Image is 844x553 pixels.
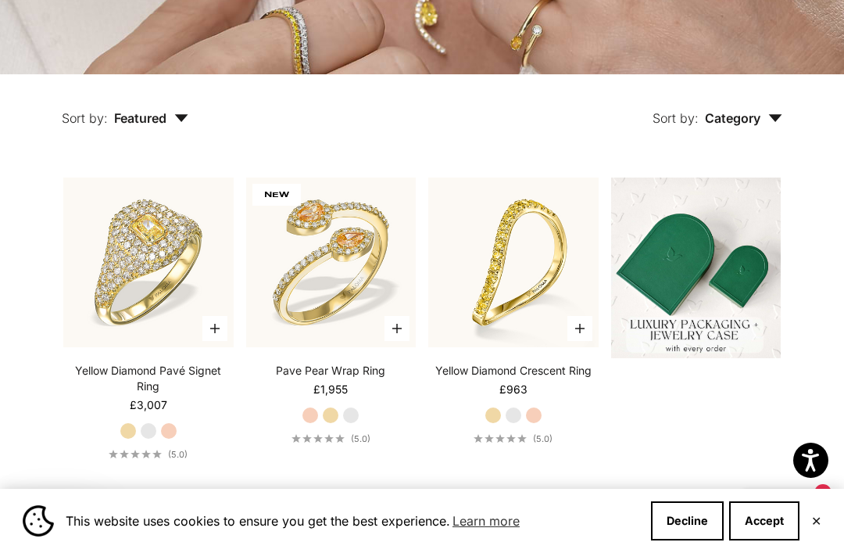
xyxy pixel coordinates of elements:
a: Pave Pear Wrap Ring [276,363,385,379]
a: 5.0 out of 5.0 stars(5.0) [109,449,188,460]
span: (5.0) [351,433,370,444]
span: Sort by: [653,110,699,126]
span: Featured [114,110,188,126]
img: #YellowGold [63,178,234,348]
a: Learn more [450,509,522,533]
button: Accept [729,501,799,540]
div: 5.0 out of 5.0 stars [291,434,345,443]
a: #YellowGold #WhiteGold #RoseGold [63,178,234,348]
sale-price: £1,955 [313,382,348,397]
button: Sort by: Featured [26,74,224,140]
span: (5.0) [168,449,188,460]
img: #YellowGold [428,178,599,348]
button: Close [811,516,821,526]
button: Decline [651,501,724,540]
span: Category [705,110,782,126]
a: 5.0 out of 5.0 stars(5.0) [474,433,553,444]
a: 5.0 out of 5.0 stars(5.0) [291,433,370,444]
a: Yellow Diamond Pavé Signet Ring [63,363,234,394]
img: Cookie banner [23,505,54,537]
span: NEW [252,184,301,206]
div: 5.0 out of 5.0 stars [474,434,527,443]
span: Sort by: [62,110,108,126]
sale-price: £3,007 [130,397,167,413]
img: #YellowGold [246,178,417,348]
button: Sort by: Category [617,74,818,140]
span: This website uses cookies to ensure you get the best experience. [66,509,638,533]
div: 5.0 out of 5.0 stars [109,450,162,458]
sale-price: £963 [499,382,527,397]
span: (5.0) [533,433,553,444]
a: Yellow Diamond Crescent Ring [435,363,592,379]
